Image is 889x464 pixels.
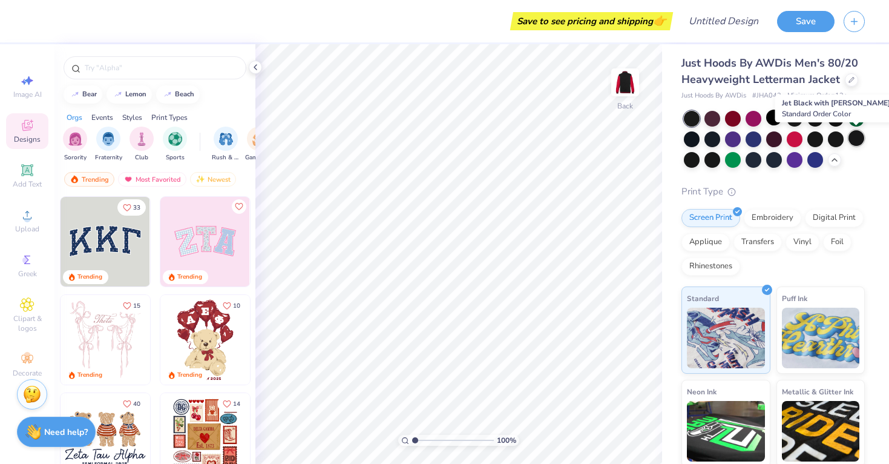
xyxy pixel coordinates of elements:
[13,90,42,99] span: Image AI
[687,308,765,368] img: Standard
[64,172,114,187] div: Trending
[68,132,82,146] img: Sorority Image
[95,153,122,162] span: Fraternity
[681,257,740,276] div: Rhinestones
[249,197,339,287] img: 5ee11766-d822-42f5-ad4e-763472bf8dcf
[233,401,240,407] span: 14
[70,175,79,184] img: trending.gif
[135,153,148,162] span: Club
[177,273,202,282] div: Trending
[252,132,266,146] img: Game Day Image
[217,396,246,412] button: Like
[681,91,746,101] span: Just Hoods By AWDis
[245,153,273,162] span: Game Day
[681,209,740,227] div: Screen Print
[67,112,82,123] div: Orgs
[13,368,42,378] span: Decorate
[156,85,200,104] button: beach
[212,127,240,162] div: filter for Rush & Bid
[91,112,113,123] div: Events
[744,209,801,227] div: Embroidery
[219,132,233,146] img: Rush & Bid Image
[679,9,768,33] input: Untitled Design
[233,303,240,309] span: 10
[95,127,122,162] div: filter for Fraternity
[687,292,719,305] span: Standard
[64,153,87,162] span: Sorority
[166,153,185,162] span: Sports
[135,132,148,146] img: Club Image
[18,269,37,279] span: Greek
[782,308,860,368] img: Puff Ink
[245,127,273,162] button: filter button
[133,401,140,407] span: 40
[117,396,146,412] button: Like
[782,109,851,119] span: Standard Order Color
[513,12,670,30] div: Save to see pricing and shipping
[163,91,172,98] img: trend_line.gif
[217,297,246,314] button: Like
[133,205,140,211] span: 33
[130,127,154,162] div: filter for Club
[782,385,853,398] span: Metallic & Glitter Ink
[149,197,239,287] img: edfb13fc-0e43-44eb-bea2-bf7fc0dd67f9
[168,132,182,146] img: Sports Image
[823,233,851,251] div: Foil
[752,91,781,101] span: # JHA043
[782,401,860,462] img: Metallic & Glitter Ink
[84,62,238,74] input: Try "Alpha"
[782,292,807,305] span: Puff Ink
[497,435,516,446] span: 100 %
[212,127,240,162] button: filter button
[113,91,123,98] img: trend_line.gif
[617,101,633,111] div: Back
[681,185,865,199] div: Print Type
[151,112,188,123] div: Print Types
[133,303,140,309] span: 15
[82,91,97,98] div: bear
[190,172,236,187] div: Newest
[77,273,102,282] div: Trending
[64,85,102,104] button: bear
[63,127,87,162] div: filter for Sorority
[653,13,666,28] span: 👉
[163,127,187,162] button: filter button
[212,153,240,162] span: Rush & Bid
[13,179,42,189] span: Add Text
[61,197,150,287] img: 3b9aba4f-e317-4aa7-a679-c95a879539bd
[160,295,250,385] img: 587403a7-0594-4a7f-b2bd-0ca67a3ff8dd
[107,85,152,104] button: lemon
[63,127,87,162] button: filter button
[6,314,48,333] span: Clipart & logos
[175,91,194,98] div: beach
[805,209,864,227] div: Digital Print
[77,371,102,380] div: Trending
[733,233,782,251] div: Transfers
[687,401,765,462] img: Neon Ink
[177,371,202,380] div: Trending
[118,172,186,187] div: Most Favorited
[777,11,835,32] button: Save
[249,295,339,385] img: e74243e0-e378-47aa-a400-bc6bcb25063a
[130,127,154,162] button: filter button
[61,295,150,385] img: 83dda5b0-2158-48ca-832c-f6b4ef4c4536
[613,70,637,94] img: Back
[122,112,142,123] div: Styles
[123,175,133,184] img: most_fav.gif
[232,199,246,214] button: Like
[681,56,858,87] span: Just Hoods By AWDis Men's 80/20 Heavyweight Letterman Jacket
[687,385,717,398] span: Neon Ink
[15,224,39,234] span: Upload
[95,127,122,162] button: filter button
[195,175,205,184] img: Newest.gif
[125,91,146,98] div: lemon
[160,197,250,287] img: 9980f5e8-e6a1-4b4a-8839-2b0e9349023c
[245,127,273,162] div: filter for Game Day
[14,134,41,144] span: Designs
[102,132,115,146] img: Fraternity Image
[117,199,146,216] button: Like
[70,91,80,98] img: trend_line.gif
[117,297,146,314] button: Like
[149,295,239,385] img: d12a98c7-f0f7-4345-bf3a-b9f1b718b86e
[681,233,730,251] div: Applique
